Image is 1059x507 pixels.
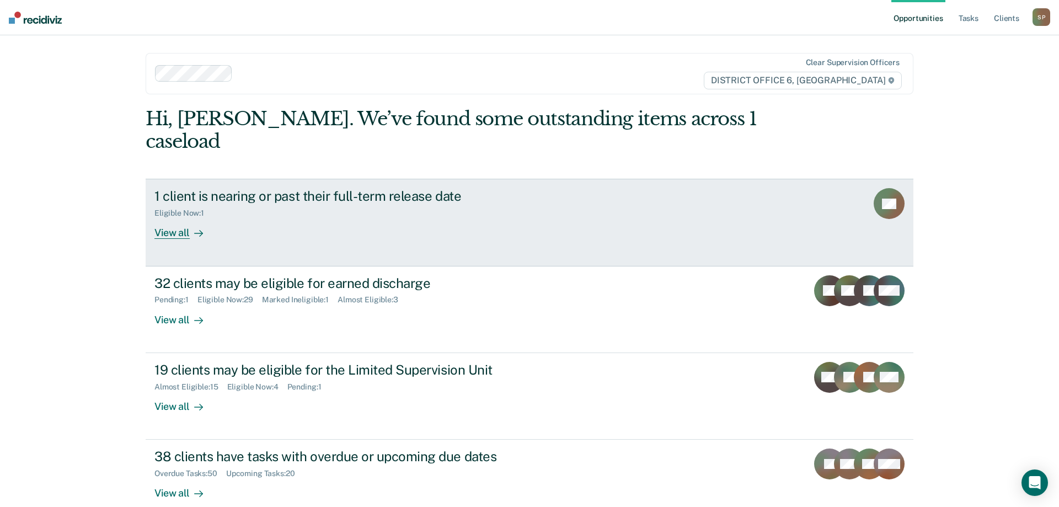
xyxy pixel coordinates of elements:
[154,362,542,378] div: 19 clients may be eligible for the Limited Supervision Unit
[154,478,216,500] div: View all
[9,12,62,24] img: Recidiviz
[287,382,330,392] div: Pending : 1
[1021,469,1048,496] div: Open Intercom Messenger
[154,209,213,218] div: Eligible Now : 1
[146,353,913,440] a: 19 clients may be eligible for the Limited Supervision UnitAlmost Eligible:15Eligible Now:4Pendin...
[226,469,304,478] div: Upcoming Tasks : 20
[338,295,407,305] div: Almost Eligible : 3
[154,469,226,478] div: Overdue Tasks : 50
[154,305,216,326] div: View all
[154,382,227,392] div: Almost Eligible : 15
[154,188,542,204] div: 1 client is nearing or past their full-term release date
[1033,8,1050,26] div: S P
[197,295,262,305] div: Eligible Now : 29
[146,266,913,353] a: 32 clients may be eligible for earned dischargePending:1Eligible Now:29Marked Ineligible:1Almost ...
[262,295,338,305] div: Marked Ineligible : 1
[154,391,216,413] div: View all
[154,449,542,465] div: 38 clients have tasks with overdue or upcoming due dates
[806,58,900,67] div: Clear supervision officers
[227,382,287,392] div: Eligible Now : 4
[704,72,902,89] span: DISTRICT OFFICE 6, [GEOGRAPHIC_DATA]
[154,218,216,239] div: View all
[154,275,542,291] div: 32 clients may be eligible for earned discharge
[146,108,760,153] div: Hi, [PERSON_NAME]. We’ve found some outstanding items across 1 caseload
[154,295,197,305] div: Pending : 1
[146,179,913,266] a: 1 client is nearing or past their full-term release dateEligible Now:1View all
[1033,8,1050,26] button: SP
